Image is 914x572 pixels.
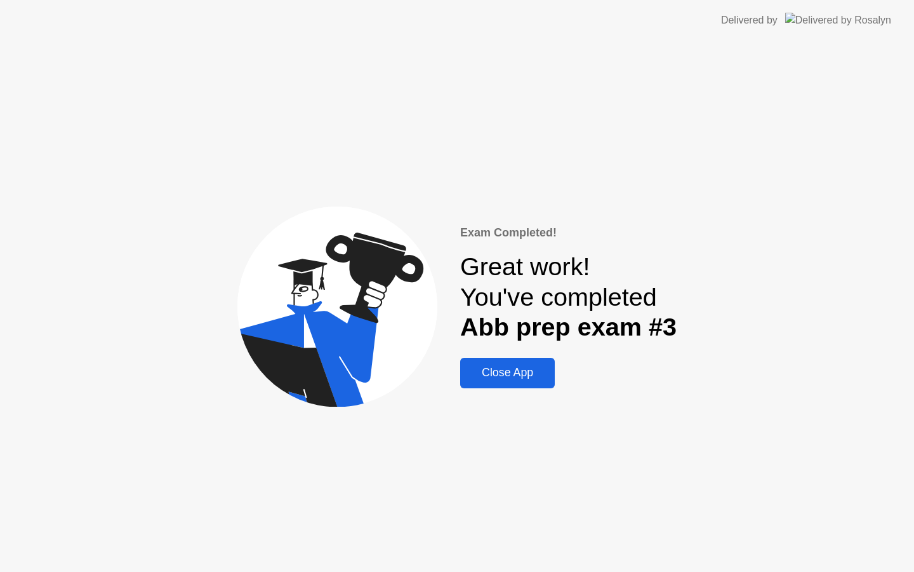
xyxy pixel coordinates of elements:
[785,13,891,27] img: Delivered by Rosalyn
[460,224,677,242] div: Exam Completed!
[721,13,778,28] div: Delivered by
[460,313,677,341] b: Abb prep exam #3
[460,358,555,388] button: Close App
[464,366,551,379] div: Close App
[460,252,677,343] div: Great work! You've completed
